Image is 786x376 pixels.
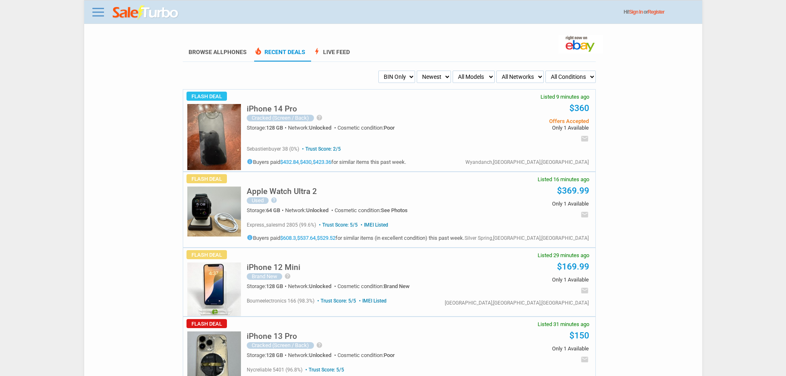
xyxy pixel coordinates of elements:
[464,125,588,130] span: Only 1 Available
[381,207,408,213] span: See Photos
[224,49,247,55] span: Phones
[581,210,589,219] i: email
[247,263,300,271] h5: iPhone 12 Mini
[247,189,317,195] a: Apple Watch Ultra 2
[464,118,588,124] span: Offers Accepted
[284,273,291,279] i: help
[569,103,589,113] a: $360
[317,222,358,228] span: Trust Score: 5/5
[247,284,288,289] div: Storage:
[300,146,341,152] span: Trust Score: 2/5
[313,49,350,61] a: boltLive Feed
[316,114,323,121] i: help
[271,197,277,203] i: help
[247,298,314,304] span: bourneelectronics 166 (98.3%)
[247,342,314,349] div: Cracked (Screen / Back)
[247,273,282,280] div: Brand New
[538,177,589,182] span: Listed 16 minutes ago
[569,331,589,341] a: $150
[384,352,395,358] span: Poor
[247,222,316,228] span: express_salesmd 2805 (99.6%)
[316,298,356,304] span: Trust Score: 5/5
[187,104,241,170] img: s-l225.jpg
[538,253,589,258] span: Listed 29 minutes ago
[313,159,331,165] a: $423.36
[464,201,588,206] span: Only 1 Available
[581,355,589,364] i: email
[384,125,395,131] span: Poor
[304,367,344,373] span: Trust Score: 5/5
[247,115,314,121] div: Cracked (Screen / Back)
[247,234,464,241] h5: Buyers paid , , for similar items (in excellent condition) this past week.
[254,49,305,61] a: local_fire_departmentRecent Deals
[464,346,588,351] span: Only 1 Available
[247,106,297,113] a: iPhone 14 Pro
[247,352,288,358] div: Storage:
[306,207,328,213] span: Unlocked
[186,319,227,328] span: Flash Deal
[247,146,299,152] span: sebastienbuyer 38 (0%)
[280,159,299,165] a: $432.84
[465,236,589,241] div: Silver Spring,[GEOGRAPHIC_DATA],[GEOGRAPHIC_DATA]
[280,235,296,241] a: $608.3
[247,125,288,130] div: Storage:
[357,298,387,304] span: IMEI Listed
[247,332,297,340] h5: iPhone 13 Pro
[247,158,253,165] i: info
[187,187,241,236] img: s-l225.jpg
[624,9,629,15] span: Hi!
[541,94,589,99] span: Listed 9 minutes ago
[247,158,406,165] h5: Buyers paid , , for similar items this past week.
[247,208,285,213] div: Storage:
[359,222,388,228] span: IMEI Listed
[338,125,395,130] div: Cosmetic condition:
[247,187,317,195] h5: Apple Watch Ultra 2
[581,286,589,295] i: email
[186,250,227,259] span: Flash Deal
[186,92,227,101] span: Flash Deal
[187,262,241,316] img: s-l225.jpg
[288,352,338,358] div: Network:
[316,342,323,348] i: help
[557,262,589,272] a: $169.99
[309,125,331,131] span: Unlocked
[247,367,302,373] span: nycreliable 5401 (96.8%)
[538,322,589,327] span: Listed 31 minutes ago
[313,47,321,55] span: bolt
[288,284,338,289] div: Network:
[189,49,247,55] a: Browse AllPhones
[247,197,269,204] div: Used
[247,105,297,113] h5: iPhone 14 Pro
[338,352,395,358] div: Cosmetic condition:
[309,352,331,358] span: Unlocked
[186,174,227,183] span: Flash Deal
[266,207,280,213] span: 64 GB
[247,334,297,340] a: iPhone 13 Pro
[247,234,253,241] i: info
[557,186,589,196] a: $369.99
[384,283,410,289] span: Brand New
[338,284,410,289] div: Cosmetic condition:
[317,235,335,241] a: $529.52
[465,160,589,165] div: Wyandanch,[GEOGRAPHIC_DATA],[GEOGRAPHIC_DATA]
[629,9,643,15] a: Sign In
[285,208,335,213] div: Network:
[309,283,331,289] span: Unlocked
[648,9,664,15] a: Register
[644,9,664,15] span: or
[247,265,300,271] a: iPhone 12 Mini
[300,159,312,165] a: $430
[254,47,262,55] span: local_fire_department
[266,125,283,131] span: 128 GB
[266,283,283,289] span: 128 GB
[581,135,589,143] i: email
[464,277,588,282] span: Only 1 Available
[335,208,408,213] div: Cosmetic condition:
[297,235,316,241] a: $537.64
[288,125,338,130] div: Network:
[266,352,283,358] span: 128 GB
[445,300,589,305] div: [GEOGRAPHIC_DATA],[GEOGRAPHIC_DATA],[GEOGRAPHIC_DATA]
[113,5,179,20] img: saleturbo.com - Online Deals and Discount Coupons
